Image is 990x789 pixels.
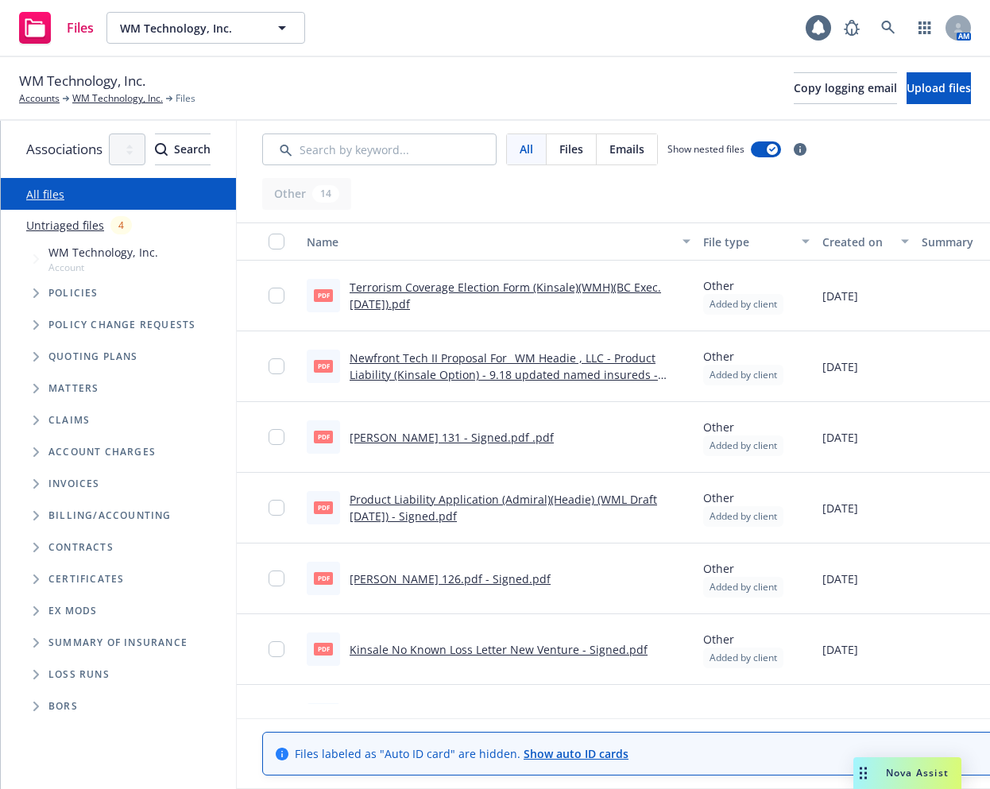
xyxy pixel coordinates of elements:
[822,641,858,658] span: [DATE]
[48,320,195,330] span: Policy change requests
[703,419,783,435] span: Other
[110,216,132,234] div: 4
[703,348,783,365] span: Other
[710,439,777,453] span: Added by client
[853,757,961,789] button: Nova Assist
[48,479,100,489] span: Invoices
[703,234,792,250] div: File type
[19,71,145,91] span: WM Technology, Inc.
[48,606,97,616] span: Ex Mods
[350,642,648,657] a: Kinsale No Known Loss Letter New Venture - Signed.pdf
[19,91,60,106] a: Accounts
[524,746,628,761] a: Show auto ID cards
[816,222,915,261] button: Created on
[48,670,110,679] span: Loss Runs
[155,134,211,164] div: Search
[350,430,554,445] a: [PERSON_NAME] 131 - Signed.pdf .pdf
[48,352,138,362] span: Quoting plans
[120,20,257,37] span: WM Technology, Inc.
[609,141,644,157] span: Emails
[710,509,777,524] span: Added by client
[794,72,897,104] button: Copy logging email
[703,560,783,577] span: Other
[853,757,873,789] div: Drag to move
[13,6,100,50] a: Files
[822,234,891,250] div: Created on
[48,511,172,520] span: Billing/Accounting
[822,288,858,304] span: [DATE]
[703,489,783,506] span: Other
[26,217,104,234] a: Untriaged files
[822,500,858,516] span: [DATE]
[48,288,99,298] span: Policies
[26,139,102,160] span: Associations
[269,288,284,304] input: Toggle Row Selected
[872,12,904,44] a: Search
[836,12,868,44] a: Report a Bug
[350,492,657,524] a: Product Liability Application (Admiral)(Headie) (WML Draft [DATE]) - Signed.pdf
[314,431,333,443] span: pdf
[703,631,783,648] span: Other
[1,500,236,722] div: Folder Tree Example
[269,429,284,445] input: Toggle Row Selected
[314,572,333,584] span: pdf
[269,358,284,374] input: Toggle Row Selected
[314,643,333,655] span: pdf
[269,641,284,657] input: Toggle Row Selected
[269,500,284,516] input: Toggle Row Selected
[48,574,124,584] span: Certificates
[710,651,777,665] span: Added by client
[886,766,949,779] span: Nova Assist
[520,141,533,157] span: All
[176,91,195,106] span: Files
[269,234,284,249] input: Select all
[48,702,78,711] span: BORs
[822,358,858,375] span: [DATE]
[822,570,858,587] span: [DATE]
[307,234,673,250] div: Name
[295,745,628,762] span: Files labeled as "Auto ID card" are hidden.
[314,289,333,301] span: pdf
[26,187,64,202] a: All files
[48,261,158,274] span: Account
[269,570,284,586] input: Toggle Row Selected
[48,543,114,552] span: Contracts
[48,244,158,261] span: WM Technology, Inc.
[350,350,658,399] a: Newfront Tech II Proposal For_ WM Headie , LLC - Product Liability (Kinsale Option) - 9.18 update...
[794,80,897,95] span: Copy logging email
[262,133,497,165] input: Search by keyword...
[710,368,777,382] span: Added by client
[72,91,163,106] a: WM Technology, Inc.
[314,360,333,372] span: pdf
[909,12,941,44] a: Switch app
[48,447,156,457] span: Account charges
[559,141,583,157] span: Files
[48,638,188,648] span: Summary of insurance
[1,241,236,500] div: Tree Example
[907,80,971,95] span: Upload files
[697,222,816,261] button: File type
[300,222,697,261] button: Name
[710,580,777,594] span: Added by client
[314,501,333,513] span: pdf
[907,72,971,104] button: Upload files
[155,143,168,156] svg: Search
[703,702,783,718] span: Other
[350,571,551,586] a: [PERSON_NAME] 126.pdf - Signed.pdf
[822,429,858,446] span: [DATE]
[667,142,744,156] span: Show nested files
[155,133,211,165] button: SearchSearch
[710,297,777,311] span: Added by client
[48,384,99,393] span: Matters
[67,21,94,34] span: Files
[350,280,661,311] a: Terrorism Coverage Election Form (Kinsale)(WMH)(BC Exec. [DATE]).pdf
[48,416,90,425] span: Claims
[703,277,783,294] span: Other
[106,12,305,44] button: WM Technology, Inc.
